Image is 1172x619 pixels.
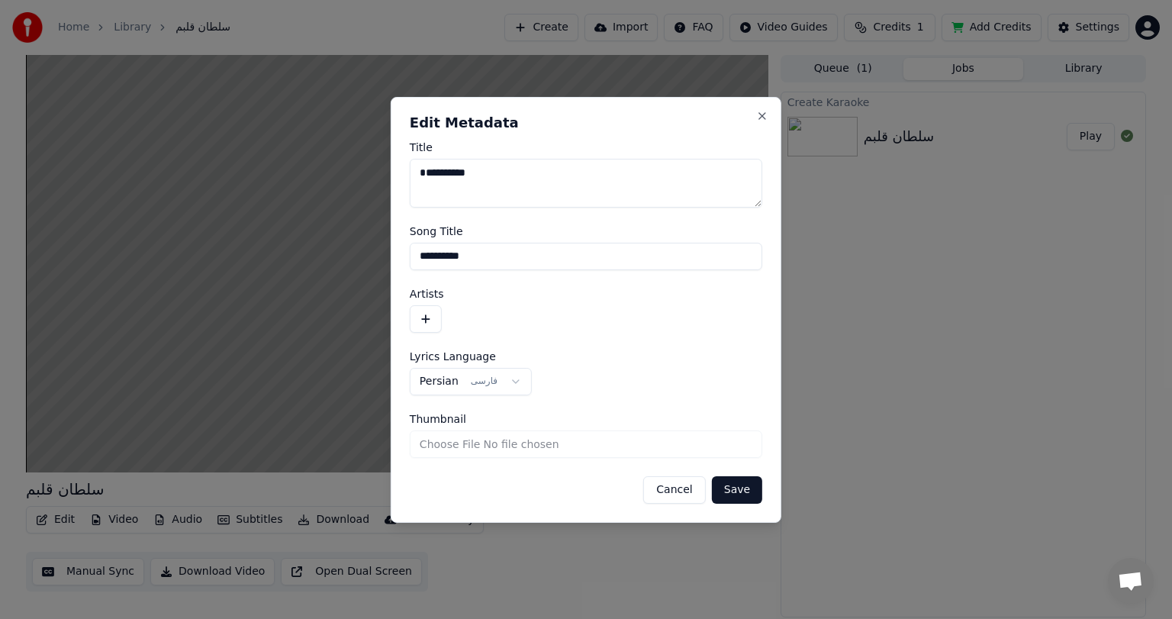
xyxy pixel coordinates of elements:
[712,476,762,504] button: Save
[410,414,466,424] span: Thumbnail
[410,226,762,237] label: Song Title
[410,351,496,362] span: Lyrics Language
[643,476,705,504] button: Cancel
[410,142,762,153] label: Title
[410,289,762,299] label: Artists
[410,116,762,130] h2: Edit Metadata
